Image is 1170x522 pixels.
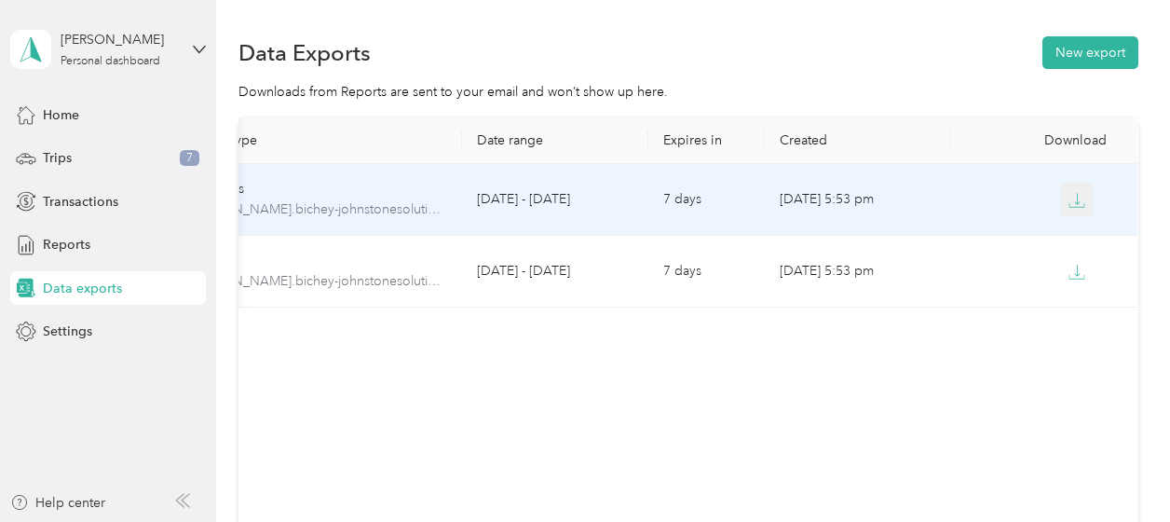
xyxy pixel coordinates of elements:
[238,43,371,62] h1: Data Exports
[61,56,160,67] div: Personal dashboard
[765,117,951,164] th: Created
[648,236,765,308] td: 7 days
[1042,36,1138,69] button: New export
[188,251,447,271] div: Trips
[188,199,447,220] span: steve.bichey-johnstonesolutions.com-expenses-2025-08-01-2025-08-29.pdf
[61,30,177,49] div: [PERSON_NAME]
[43,105,79,125] span: Home
[648,117,765,164] th: Expires in
[180,150,199,167] span: 7
[43,322,92,341] span: Settings
[43,148,72,168] span: Trips
[966,132,1122,148] div: Download
[188,179,447,199] div: Expenses
[173,117,462,164] th: Export type
[43,192,118,212] span: Transactions
[462,117,648,164] th: Date range
[765,164,951,236] td: [DATE] 5:53 pm
[462,164,648,236] td: [DATE] - [DATE]
[188,271,447,292] span: steve.bichey-johnstonesolutions.com-trips-2025-08-01-2025-08-29.xlsx
[462,236,648,308] td: [DATE] - [DATE]
[1066,418,1170,522] iframe: Everlance-gr Chat Button Frame
[10,493,105,513] button: Help center
[765,236,951,308] td: [DATE] 5:53 pm
[43,279,122,298] span: Data exports
[238,82,1137,102] div: Downloads from Reports are sent to your email and won’t show up here.
[648,164,765,236] td: 7 days
[43,235,90,254] span: Reports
